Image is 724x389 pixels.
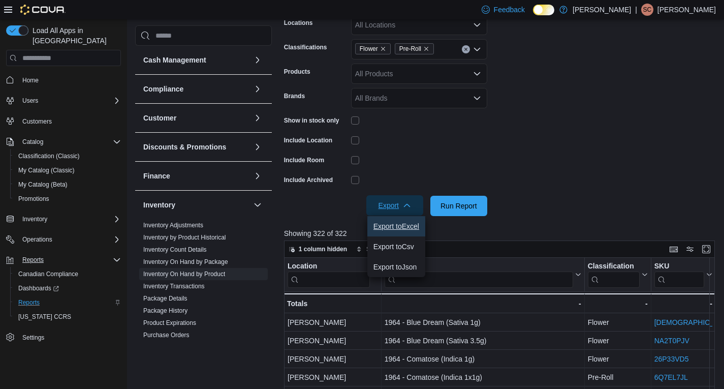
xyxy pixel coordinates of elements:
[143,294,187,303] span: Package Details
[143,222,203,229] a: Inventory Adjustments
[284,116,339,125] label: Show in stock only
[135,219,272,370] div: Inventory
[384,335,581,347] div: 1964 - Blue Dream (Sativa 3.5g)
[14,164,121,176] span: My Catalog (Classic)
[14,150,121,162] span: Classification (Classic)
[287,297,378,310] div: Totals
[10,177,125,192] button: My Catalog (Beta)
[18,195,49,203] span: Promotions
[288,371,378,383] div: [PERSON_NAME]
[355,43,391,54] span: Flower
[14,282,121,294] span: Dashboards
[14,178,72,191] a: My Catalog (Beta)
[14,193,121,205] span: Promotions
[143,200,249,210] button: Inventory
[143,221,203,229] span: Inventory Adjustments
[143,84,249,94] button: Compliance
[654,373,687,381] a: 6Q7EL7JL
[251,54,264,66] button: Cash Management
[668,243,680,255] button: Keyboard shortcuts
[2,330,125,345] button: Settings
[700,243,712,255] button: Enter fullscreen
[22,117,52,126] span: Customers
[18,213,51,225] button: Inventory
[654,297,712,310] div: -
[473,94,481,102] button: Open list of options
[587,262,647,288] button: Classification
[657,4,716,16] p: [PERSON_NAME]
[423,46,429,52] button: Remove Pre-Roll from selection in this group
[143,332,190,339] a: Purchase Orders
[2,72,125,87] button: Home
[384,316,581,328] div: 1964 - Blue Dream (Sativa 1g)
[587,262,639,288] div: Classification
[284,43,327,51] label: Classifications
[143,171,170,181] h3: Finance
[684,243,696,255] button: Display options
[143,307,187,315] span: Package History
[14,268,82,280] a: Canadian Compliance
[143,271,225,278] a: Inventory On Hand by Product
[18,213,121,225] span: Inventory
[18,254,121,266] span: Reports
[18,74,43,86] a: Home
[143,84,183,94] h3: Compliance
[372,195,417,216] span: Export
[288,353,378,365] div: [PERSON_NAME]
[28,25,121,46] span: Load All Apps in [GEOGRAPHIC_DATA]
[143,142,226,152] h3: Discounts & Promotions
[373,222,419,230] span: Export to Excel
[143,142,249,152] button: Discounts & Promotions
[143,246,207,254] span: Inventory Count Details
[533,5,554,15] input: Dark Mode
[143,295,187,302] a: Package Details
[18,136,47,148] button: Catalog
[384,262,573,288] div: Product
[654,262,712,288] button: SKU
[143,113,249,123] button: Customer
[22,235,52,244] span: Operations
[143,258,228,266] span: Inventory On Hand by Package
[10,192,125,206] button: Promotions
[251,170,264,182] button: Finance
[654,262,704,272] div: SKU
[587,262,639,272] div: Classification
[18,233,56,246] button: Operations
[284,68,310,76] label: Products
[587,316,647,328] div: Flower
[587,353,647,365] div: Flower
[384,262,573,272] div: Product
[143,319,196,327] span: Product Expirations
[251,199,264,211] button: Inventory
[14,296,44,309] a: Reports
[284,19,313,27] label: Locations
[367,216,425,236] button: Export toExcel
[430,196,487,216] button: Run Report
[18,95,42,107] button: Users
[587,335,647,347] div: Flower
[473,21,481,29] button: Open list of options
[18,254,48,266] button: Reports
[399,44,421,54] span: Pre-Roll
[18,136,121,148] span: Catalog
[14,311,75,323] a: [US_STATE] CCRS
[367,257,425,277] button: Export toJson
[18,284,59,292] span: Dashboards
[473,70,481,78] button: Open list of options
[2,212,125,226] button: Inventory
[373,243,419,251] span: Export to Csv
[18,270,78,278] span: Canadian Compliance
[18,313,71,321] span: [US_STATE] CCRS
[367,236,425,257] button: Export toCsv
[14,164,79,176] a: My Catalog (Classic)
[284,92,305,100] label: Brands
[284,228,719,238] p: Showing 322 of 322
[18,332,48,344] a: Settings
[143,319,196,326] a: Product Expirations
[366,245,393,253] span: Sort fields
[143,246,207,253] a: Inventory Count Details
[473,45,481,53] button: Open list of options
[2,253,125,267] button: Reports
[251,112,264,124] button: Customer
